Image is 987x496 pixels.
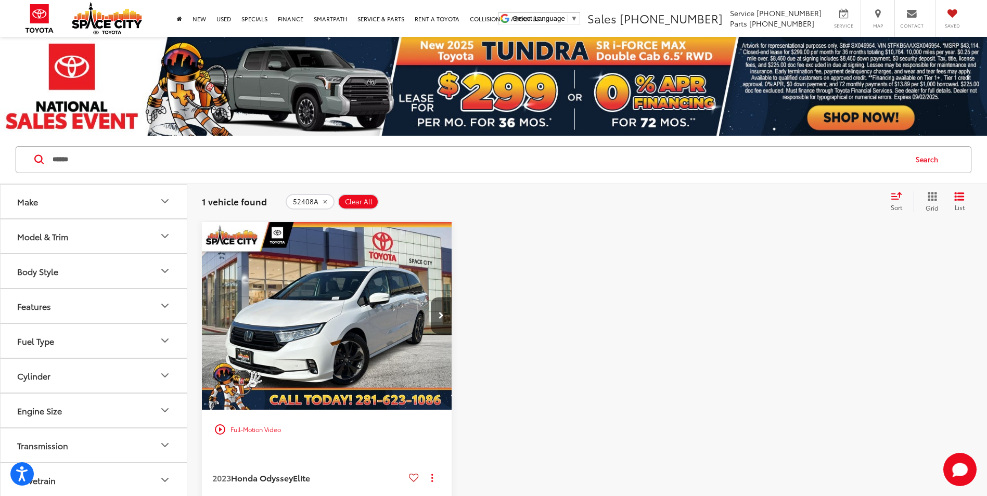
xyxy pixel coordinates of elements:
[17,475,56,485] div: Drivetrain
[891,203,902,212] span: Sort
[941,22,964,29] span: Saved
[338,194,379,210] button: Clear All
[72,2,142,34] img: Space City Toyota
[431,474,433,482] span: dropdown dots
[906,147,953,173] button: Search
[231,472,293,484] span: Honda Odyssey
[52,147,906,172] input: Search by Make, Model, or Keyword
[17,440,68,450] div: Transmission
[620,10,723,27] span: [PHONE_NUMBER]
[159,195,171,207] div: Make
[159,369,171,382] div: Cylinder
[17,197,38,206] div: Make
[212,472,405,484] a: 2023Honda OdysseyElite
[159,230,171,242] div: Model & Trim
[159,265,171,277] div: Body Style
[926,203,939,212] span: Grid
[730,18,747,29] span: Parts
[431,297,452,334] button: Next image
[1,428,188,462] button: TransmissionTransmission
[17,301,51,311] div: Features
[17,371,50,381] div: Cylinder
[17,231,68,241] div: Model & Trim
[159,299,171,312] div: Features
[159,404,171,416] div: Engine Size
[212,472,231,484] span: 2023
[832,22,855,29] span: Service
[159,474,171,486] div: Drivetrain
[886,191,914,212] button: Select sort value
[749,18,814,29] span: [PHONE_NUMBER]
[1,219,188,253] button: Model & TrimModel & Trim
[914,191,946,212] button: Grid View
[946,191,972,212] button: List View
[730,8,754,18] span: Service
[571,15,578,22] span: ▼
[201,222,453,410] img: 2023 Honda Odyssey Elite 4x2
[513,15,578,22] a: Select Language​
[1,185,188,218] button: MakeMake
[201,222,453,410] div: 2023 Honda Odyssey Elite 0
[286,194,335,210] button: remove 52408A
[1,289,188,323] button: FeaturesFeatures
[1,324,188,358] button: Fuel TypeFuel Type
[201,222,453,410] a: 2023 Honda Odyssey Elite 4x22023 Honda Odyssey Elite 4x22023 Honda Odyssey Elite 4x22023 Honda Od...
[159,334,171,347] div: Fuel Type
[866,22,889,29] span: Map
[943,453,977,486] button: Toggle Chat Window
[943,453,977,486] svg: Start Chat
[17,406,62,415] div: Engine Size
[17,336,54,346] div: Fuel Type
[202,195,267,207] span: 1 vehicle found
[293,472,310,484] span: Elite
[293,198,318,206] span: 52408A
[513,15,565,22] span: Select Language
[1,359,188,393] button: CylinderCylinder
[757,8,822,18] span: [PHONE_NUMBER]
[159,439,171,451] div: Transmission
[1,394,188,427] button: Engine SizeEngine Size
[954,203,965,212] span: List
[17,266,58,276] div: Body Style
[345,198,373,206] span: Clear All
[1,254,188,288] button: Body StyleBody Style
[423,468,441,487] button: Actions
[900,22,924,29] span: Contact
[587,10,617,27] span: Sales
